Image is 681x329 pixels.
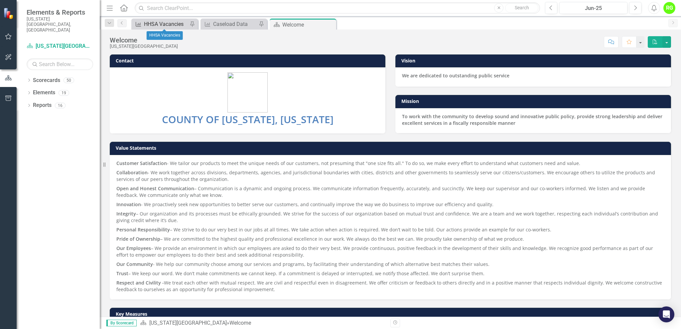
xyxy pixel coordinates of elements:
p: – We keep our word. We don’t make commitments we cannot keep. If a commitment is delayed or inter... [116,269,664,278]
p: – We provide an environment in which our employees are asked to do their very best. We provide co... [116,244,664,260]
p: - We tailor our products to meet the unique needs of our customers, not presuming that "one size ... [116,160,664,168]
strong: Trust [116,270,128,277]
p: - We work together across divisions, departments, agencies, and jurisdictional boundaries with ci... [116,168,664,184]
a: [US_STATE][GEOGRAPHIC_DATA] [27,42,93,50]
a: [US_STATE][GEOGRAPHIC_DATA] [149,320,227,326]
p: – Our organization and its processes must be ethically grounded. We strive for the success of our... [116,209,664,225]
strong: Our Community [116,261,153,267]
h3: Contact [116,58,382,63]
div: Welcome [282,21,335,29]
button: Jun-25 [559,2,627,14]
strong: Innovation [116,201,141,207]
p: We treat each other with mutual respect. We are civil and respectful even in disagreement. We off... [116,278,664,293]
input: Search ClearPoint... [135,2,540,14]
div: » [140,319,385,327]
span: COUNTY OF [US_STATE], [US_STATE] [162,113,334,126]
strong: To work with the community to develop sound and innovative public policy, provide strong leadersh... [402,113,662,126]
p: - We help our community choose among our services and programs, by facilitating their understandi... [116,260,664,269]
a: Reports [33,102,52,109]
strong: We are dedicated to outstanding public service [402,72,509,79]
div: Jun-25 [562,4,625,12]
h3: Vision [401,58,667,63]
strong: Respect and Civility - [116,280,164,286]
input: Search Below... [27,58,93,70]
strong: Personal Responsibility [116,226,170,233]
div: Open Intercom Messenger [658,306,674,322]
div: 16 [55,103,66,108]
div: Welcome [110,37,178,44]
strong: Customer Satisfaction [116,160,167,166]
a: HHSA Vacancies [133,20,188,28]
strong: Our Employees [116,245,151,251]
strong: Pride of Ownership [116,236,160,242]
p: - We proactively seek new opportunities to better serve our customers, and continually improve th... [116,200,664,209]
div: Welcome [229,320,251,326]
div: 19 [59,90,69,96]
button: Search [505,3,538,13]
div: 50 [64,77,74,83]
a: Elements [33,89,55,97]
strong: Collaboration [116,169,148,176]
strong: Integrity [116,210,136,217]
div: HHSA Vacancies [147,31,183,40]
div: Caseload Data [213,20,257,28]
p: – We strive to do our very best in our jobs at all times. We take action when action is required.... [116,225,664,234]
h3: Mission [401,99,667,104]
span: Elements & Reports [27,8,93,16]
div: HHSA Vacancies [144,20,188,28]
a: Scorecards [33,77,60,84]
span: Search [515,5,529,10]
span: By Scorecard [106,320,137,326]
div: [US_STATE][GEOGRAPHIC_DATA] [110,44,178,49]
h3: Key Measures [116,311,667,316]
p: – We are committed to the highest quality and professional excellence in our work. We always do t... [116,234,664,244]
a: Caseload Data [202,20,257,28]
p: – Communication is a dynamic and ongoing process. We communicate information frequently, accurate... [116,184,664,200]
strong: Open and Honest Communication [116,185,194,192]
small: [US_STATE][GEOGRAPHIC_DATA], [GEOGRAPHIC_DATA] [27,16,93,33]
h3: Value Statements [116,145,667,150]
img: ClearPoint Strategy [3,8,15,19]
button: RG [663,2,675,14]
